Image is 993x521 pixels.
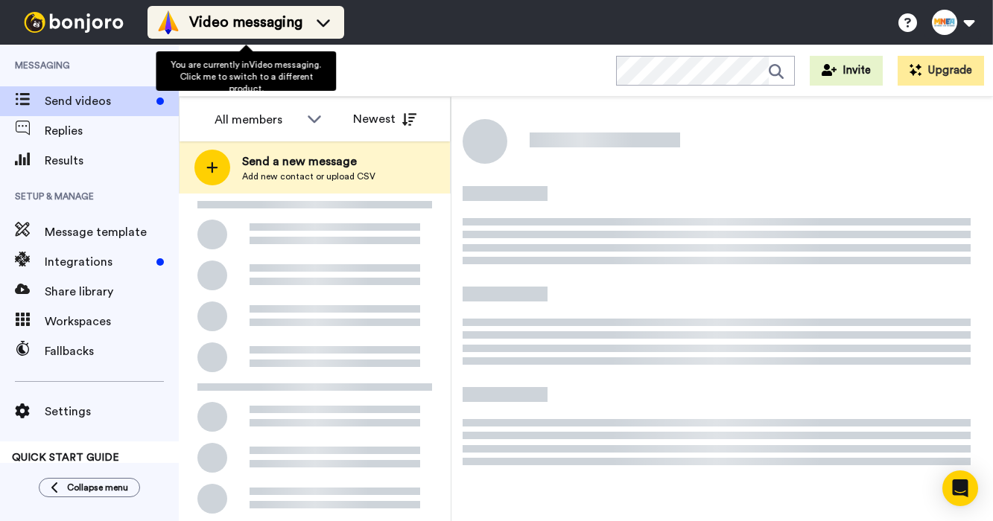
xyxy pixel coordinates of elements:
[45,403,179,421] span: Settings
[171,60,321,93] span: You are currently in Video messaging . Click me to switch to a different product.
[242,170,375,182] span: Add new contact or upload CSV
[45,122,179,140] span: Replies
[942,470,978,506] div: Open Intercom Messenger
[189,12,302,33] span: Video messaging
[215,111,299,129] div: All members
[45,342,179,360] span: Fallbacks
[156,10,180,34] img: vm-color.svg
[45,223,179,241] span: Message template
[45,313,179,330] span: Workspaces
[67,482,128,493] span: Collapse menu
[45,283,179,301] span: Share library
[810,56,883,86] button: Invite
[45,92,150,110] span: Send videos
[12,453,119,463] span: QUICK START GUIDE
[39,478,140,497] button: Collapse menu
[45,253,150,271] span: Integrations
[45,152,179,170] span: Results
[342,104,428,134] button: Newest
[898,56,984,86] button: Upgrade
[242,153,375,170] span: Send a new message
[18,12,130,33] img: bj-logo-header-white.svg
